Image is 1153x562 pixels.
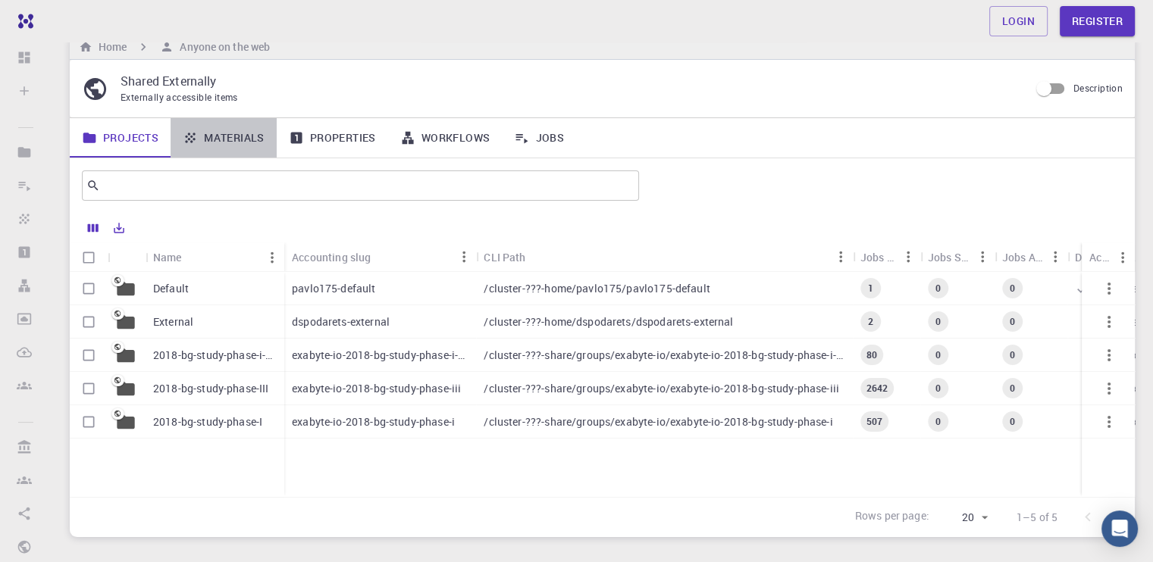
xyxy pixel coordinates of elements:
[153,348,277,363] p: 2018-bg-study-phase-i-ph
[860,242,896,272] div: Jobs Total
[860,382,895,395] span: 2642
[171,118,277,158] a: Materials
[896,245,920,269] button: Menu
[1073,82,1123,94] span: Description
[292,381,461,396] p: exabyte-io-2018-bg-study-phase-iii
[484,381,839,396] p: /cluster-???-share/groups/exabyte-io/exabyte-io-2018-bg-study-phase-iii
[121,91,238,103] span: Externally accessible items
[929,315,947,328] span: 0
[1082,242,1135,272] div: Actions
[292,348,468,363] p: exabyte-io-2018-bg-study-phase-i-ph
[153,381,268,396] p: 2018-bg-study-phase-III
[855,508,929,526] p: Rows per page:
[860,348,883,361] span: 80
[929,415,947,428] span: 0
[174,39,270,55] h6: Anyone on the web
[153,242,182,272] div: Name
[292,242,371,272] div: Accounting slug
[995,242,1067,272] div: Jobs Active
[1004,315,1021,328] span: 0
[502,118,576,158] a: Jobs
[1004,348,1021,361] span: 0
[829,245,853,269] button: Menu
[277,118,388,158] a: Properties
[476,242,852,272] div: CLI Path
[853,242,920,272] div: Jobs Total
[70,118,171,158] a: Projects
[146,242,284,272] div: Name
[989,6,1048,36] a: Login
[862,282,879,295] span: 1
[484,281,710,296] p: /cluster-???-home/pavlo175/pavlo175-default
[1004,382,1021,395] span: 0
[1101,510,1138,547] div: Open Intercom Messenger
[1002,242,1043,272] div: Jobs Active
[929,382,947,395] span: 0
[92,39,127,55] h6: Home
[862,315,879,328] span: 2
[1089,242,1111,272] div: Actions
[182,245,206,270] button: Sort
[1017,510,1057,525] p: 1–5 of 5
[292,314,390,329] p: dspodarets-external
[292,414,455,429] p: exabyte-io-2018-bg-study-phase-i
[484,348,844,363] p: /cluster-???-share/groups/exabyte-io/exabyte-io-2018-bg-study-phase-i-ph
[388,118,503,158] a: Workflows
[121,72,1017,90] p: Shared Externally
[928,242,970,272] div: Jobs Subm.
[484,242,525,272] div: CLI Path
[860,415,888,428] span: 507
[929,282,947,295] span: 0
[371,245,395,269] button: Sort
[153,281,189,296] p: Default
[153,314,193,329] p: External
[12,14,33,29] img: logo
[108,242,146,272] div: Icon
[484,314,733,329] p: /cluster-???-home/dspodarets/dspodarets-external
[1060,6,1135,36] a: Register
[153,414,262,429] p: 2018-bg-study-phase-I
[970,245,995,269] button: Menu
[1111,245,1135,270] button: Menu
[1004,282,1021,295] span: 0
[1043,245,1067,269] button: Menu
[80,216,106,240] button: Columns
[106,216,132,240] button: Export
[452,245,476,269] button: Menu
[284,242,476,272] div: Accounting slug
[935,507,992,529] div: 20
[260,245,284,270] button: Menu
[920,242,995,272] div: Jobs Subm.
[292,281,375,296] p: pavlo175-default
[76,39,273,55] nav: breadcrumb
[484,414,832,429] p: /cluster-???-share/groups/exabyte-io/exabyte-io-2018-bg-study-phase-i
[1004,415,1021,428] span: 0
[929,348,947,361] span: 0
